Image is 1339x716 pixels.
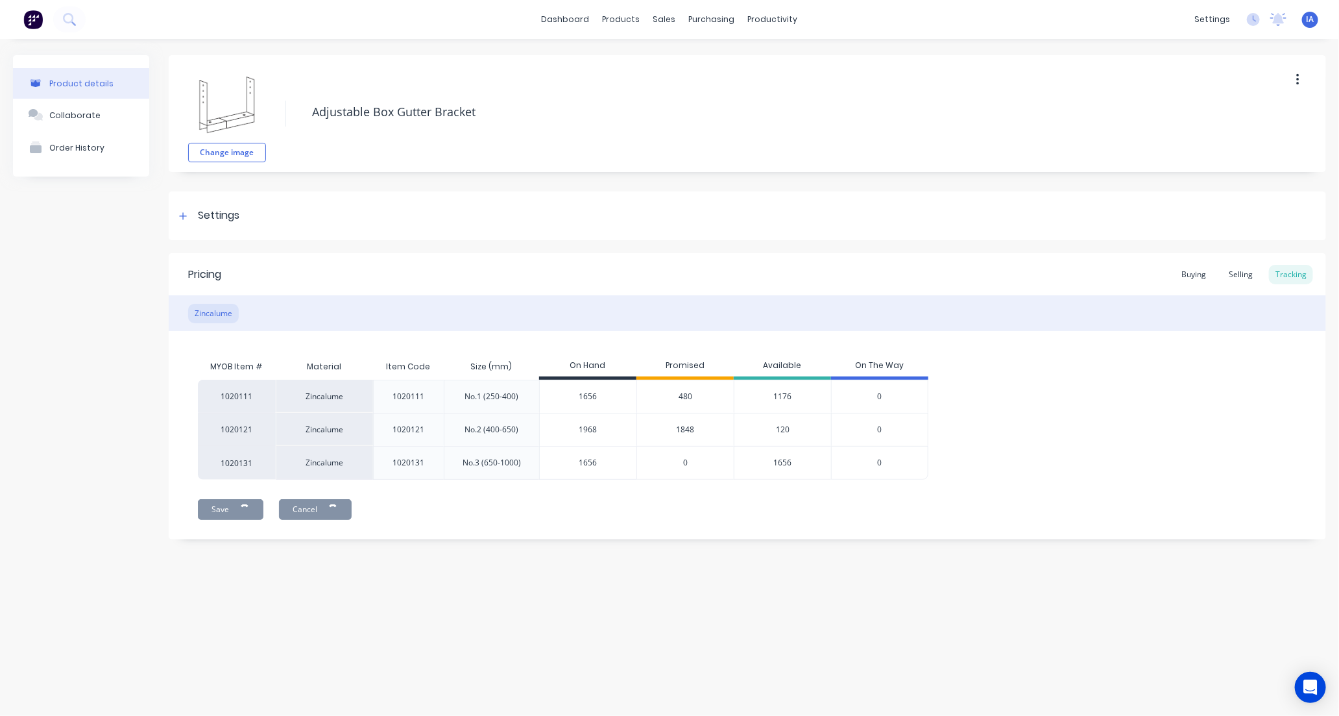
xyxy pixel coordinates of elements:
div: Settings [198,208,239,224]
div: 120 [734,413,831,446]
div: No.1 (250-400) [464,391,518,402]
span: 0 [878,424,882,436]
div: 1020121 [198,413,276,446]
div: 1656 [540,380,636,413]
div: 1020121 [392,424,424,436]
div: No.3 (650-1000) [463,457,521,469]
div: Zincalume [276,380,373,413]
a: dashboard [535,10,596,29]
span: 0 [878,391,882,402]
div: Buying [1175,265,1212,284]
div: products [596,10,647,29]
div: Promised [636,354,734,380]
button: Order History [13,131,149,164]
div: Item Code [376,351,440,383]
div: purchasing [682,10,742,29]
span: 1848 [677,424,695,436]
span: 0 [683,457,688,469]
div: 1020111 [392,391,424,402]
textarea: Adjustable Box Gutter Bracket [306,97,1200,127]
div: fileChange image [188,65,266,162]
span: IA [1307,14,1314,25]
div: 1968 [540,414,636,446]
div: Open Intercom Messenger [1295,672,1326,703]
button: Change image [188,143,266,162]
button: Cancel [279,499,352,520]
div: On Hand [539,354,636,380]
div: Tracking [1269,265,1313,284]
div: 1656 [540,447,636,479]
div: Available [734,354,831,380]
div: settings [1188,10,1236,29]
div: Pricing [188,267,221,282]
img: file [195,71,259,136]
button: Product details [13,68,149,99]
span: 0 [878,457,882,469]
div: sales [647,10,682,29]
div: 1020131 [198,446,276,480]
img: Factory [23,10,43,29]
div: Material [276,354,373,380]
div: Product details [49,79,114,88]
div: 1176 [734,380,831,413]
div: Size (mm) [460,351,522,383]
div: Zincalume [188,304,239,323]
div: No.2 (400-650) [464,424,518,436]
div: Selling [1222,265,1259,284]
div: Zincalume [276,413,373,446]
div: 1656 [734,446,831,480]
button: Save [198,499,263,520]
div: Collaborate [49,110,101,120]
div: 1020131 [392,457,424,469]
div: MYOB Item # [198,354,276,380]
div: 1020111 [198,380,276,413]
div: Zincalume [276,446,373,480]
button: Collaborate [13,99,149,131]
div: Order History [49,143,104,153]
span: 480 [679,391,692,402]
div: productivity [742,10,804,29]
div: On The Way [831,354,928,380]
